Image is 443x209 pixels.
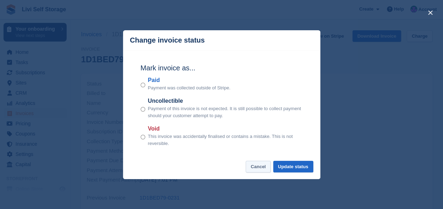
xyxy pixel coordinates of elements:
label: Void [148,125,303,133]
p: Payment of this invoice is not expected. It is still possible to collect payment should your cust... [148,105,303,119]
label: Uncollectible [148,97,303,105]
button: Update status [273,161,313,172]
p: Change invoice status [130,36,205,44]
p: This invoice was accidentally finalised or contains a mistake. This is not reversible. [148,133,303,147]
button: close [425,7,436,18]
label: Paid [148,76,230,84]
p: Payment was collected outside of Stripe. [148,84,230,91]
button: Cancel [246,161,271,172]
h2: Mark invoice as... [141,63,303,73]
